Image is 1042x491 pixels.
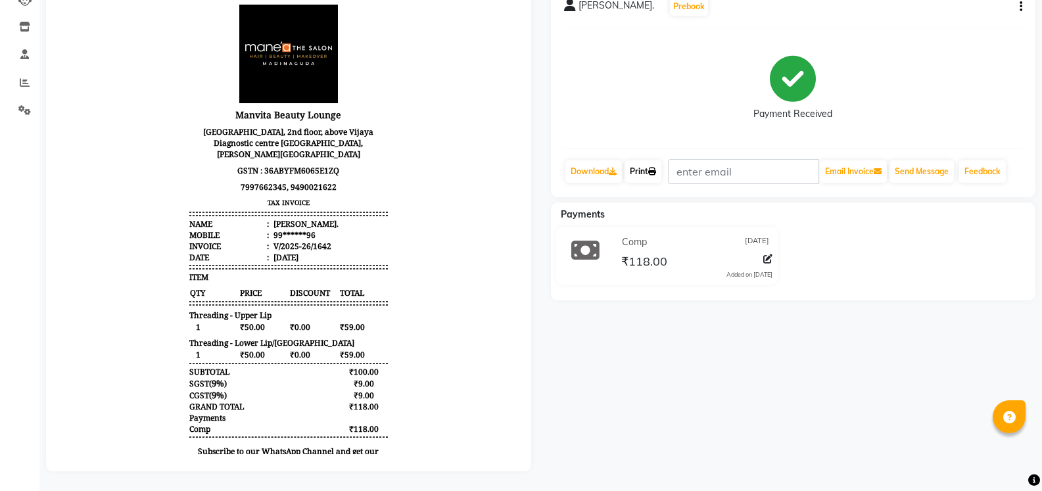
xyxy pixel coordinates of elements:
[130,393,168,405] div: ( )
[889,160,954,183] button: Send Message
[280,405,329,416] div: ₹118.00
[180,291,229,303] span: PRICE
[130,427,151,438] span: Comp
[280,352,329,365] span: ₹59.00
[212,222,279,233] div: [PERSON_NAME].
[280,382,329,393] div: ₹9.00
[130,325,179,337] span: 1
[753,107,832,121] div: Payment Received
[212,256,239,267] div: [DATE]
[668,159,819,184] input: enter email
[280,291,329,303] span: TOTAL
[230,325,279,337] span: ₹0.00
[130,128,329,166] p: [GEOGRAPHIC_DATA], 2nd floor, above Vijaya Diagnostic centre [GEOGRAPHIC_DATA], [PERSON_NAME][GEO...
[621,254,667,272] span: ₹118.00
[280,427,329,438] div: ₹118.00
[130,416,166,427] div: Payments
[208,222,210,233] span: :
[180,352,229,365] span: ₹50.00
[212,245,272,256] div: V/2025-26/1642
[130,256,210,267] div: Date
[130,341,295,352] span: Threading - Lower Lip/[GEOGRAPHIC_DATA]
[561,208,605,220] span: Payments
[130,394,150,405] span: CGST
[130,405,185,416] div: GRAND TOTAL
[130,166,329,183] p: GSTN : 36ABYFM6065E1ZQ
[130,352,179,365] span: 1
[726,270,772,279] div: Added on [DATE]
[153,393,165,405] span: 9%
[130,275,149,287] span: ITEM
[959,160,1006,183] a: Feedback
[820,160,887,183] button: Email Invoice
[130,314,212,325] span: Threading - Upper Lip
[230,291,279,303] span: DISCOUNT
[280,370,329,381] div: ₹100.00
[130,291,179,303] span: QTY
[130,110,329,128] h3: Manvita Beauty Lounge
[622,235,647,249] span: Comp
[130,450,329,472] p: Subscribe to our WhatsApp Channel and get our latest offers. [URL][DOMAIN_NAME]
[153,381,165,393] span: 9%
[745,235,769,249] span: [DATE]
[280,394,329,405] div: ₹9.00
[208,256,210,267] span: :
[230,352,279,365] span: ₹0.00
[130,183,329,199] p: 7997662345, 9490021622
[130,370,170,381] div: SUBTOTAL
[130,381,168,393] div: ( )
[565,160,622,183] a: Download
[130,382,150,393] span: SGST
[208,245,210,256] span: :
[130,222,210,233] div: Name
[208,233,210,245] span: :
[130,199,329,214] h3: TAX INVOICE
[130,233,210,245] div: Mobile
[280,325,329,337] span: ₹59.00
[130,245,210,256] div: Invoice
[180,9,279,107] img: file_1704391962586.jpeg
[625,160,661,183] a: Print
[180,325,229,337] span: ₹50.00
